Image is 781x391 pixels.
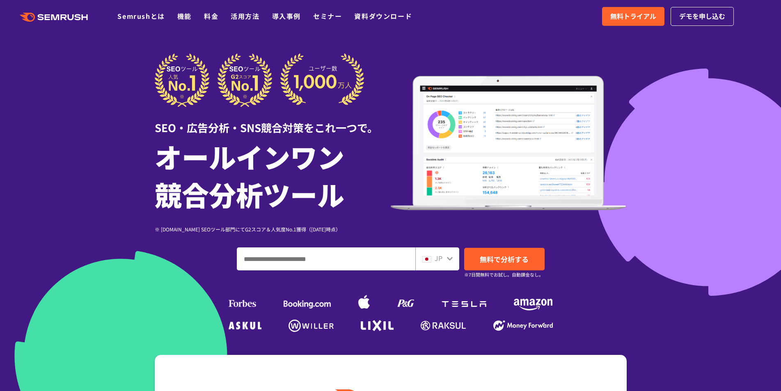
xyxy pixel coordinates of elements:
[155,107,391,135] div: SEO・広告分析・SNS競合対策をこれ一つで。
[354,11,412,21] a: 資料ダウンロード
[313,11,342,21] a: セミナー
[237,248,415,270] input: ドメイン、キーワードまたはURLを入力してください
[155,137,391,213] h1: オールインワン 競合分析ツール
[671,7,734,26] a: デモを申し込む
[464,248,545,270] a: 無料で分析する
[155,225,391,233] div: ※ [DOMAIN_NAME] SEOツール部門にてG2スコア＆人気度No.1獲得（[DATE]時点）
[177,11,192,21] a: 機能
[117,11,165,21] a: Semrushとは
[610,11,656,22] span: 無料トライアル
[464,271,543,279] small: ※7日間無料でお試し。自動課金なし。
[435,253,442,263] span: JP
[679,11,725,22] span: デモを申し込む
[231,11,259,21] a: 活用方法
[272,11,301,21] a: 導入事例
[602,7,664,26] a: 無料トライアル
[204,11,218,21] a: 料金
[480,254,529,264] span: 無料で分析する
